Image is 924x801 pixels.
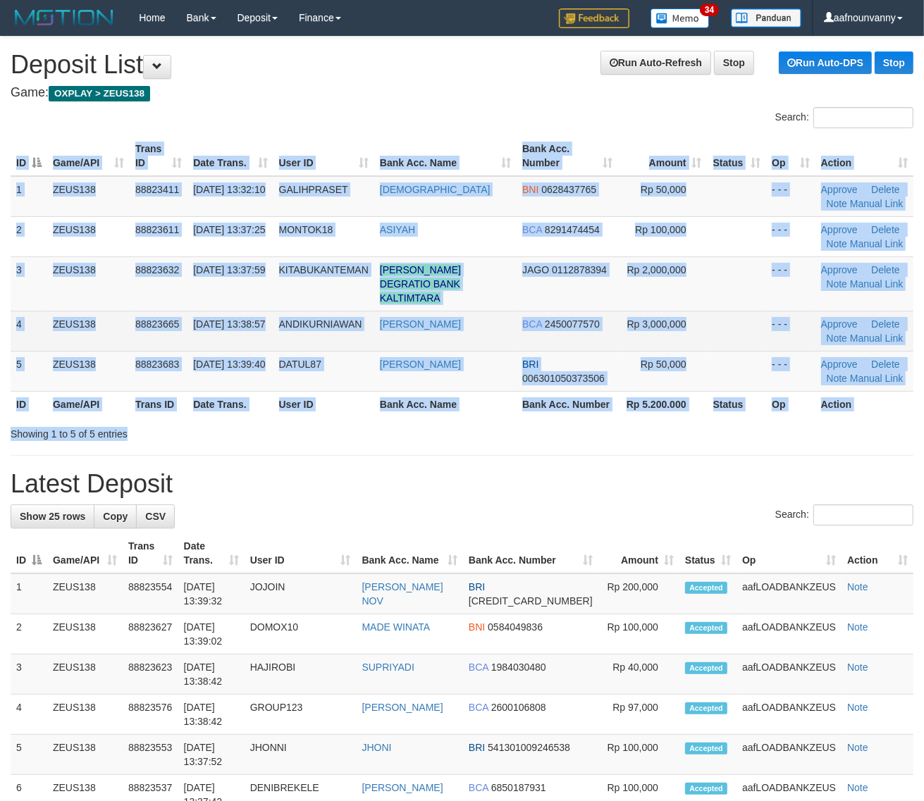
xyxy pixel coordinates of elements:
th: Game/API: activate to sort column ascending [47,533,123,573]
a: Approve [821,184,858,195]
a: Approve [821,264,858,275]
th: Amount: activate to sort column ascending [619,136,708,176]
th: Bank Acc. Name [374,391,517,417]
span: Accepted [685,743,727,755]
th: Bank Acc. Number: activate to sort column ascending [463,533,598,573]
h4: Game: [11,86,913,100]
span: Copy 8291474454 to clipboard [545,224,600,235]
a: Show 25 rows [11,504,94,528]
a: [PERSON_NAME] [380,318,461,330]
a: Note [827,278,848,290]
a: Note [827,333,848,344]
th: Action: activate to sort column ascending [815,136,913,176]
img: Button%20Memo.svg [651,8,710,28]
th: Bank Acc. Name: activate to sort column ascending [357,533,463,573]
th: Amount: activate to sort column ascending [598,533,679,573]
th: ID [11,391,47,417]
th: Op: activate to sort column ascending [766,136,815,176]
td: Rp 100,000 [598,614,679,654]
th: User ID [273,391,374,417]
th: User ID: activate to sort column ascending [245,533,357,573]
a: [PERSON_NAME] NOV [362,581,443,607]
td: ZEUS138 [47,351,130,391]
a: [PERSON_NAME] DEGRATIO BANK KALTIMTARA [380,264,461,304]
span: Show 25 rows [20,511,85,522]
td: ZEUS138 [47,176,130,217]
a: Note [847,581,868,592]
span: Rp 3,000,000 [627,318,686,330]
td: 5 [11,735,47,775]
div: Showing 1 to 5 of 5 entries [11,421,374,441]
td: aafLOADBANKZEUS [737,614,842,654]
img: panduan.png [731,8,801,27]
td: JHONNI [245,735,357,775]
a: Note [847,662,868,673]
th: Trans ID: activate to sort column ascending [130,136,187,176]
span: Rp 50,000 [641,184,686,195]
td: ZEUS138 [47,654,123,695]
span: Copy 0584049836 to clipboard [488,621,543,633]
td: Rp 97,000 [598,695,679,735]
td: aafLOADBANKZEUS [737,695,842,735]
span: DATUL87 [279,359,321,370]
th: Bank Acc. Number [517,391,619,417]
h1: Latest Deposit [11,470,913,498]
span: Copy 562401027277532 to clipboard [469,595,593,607]
th: User ID: activate to sort column ascending [273,136,374,176]
span: OXPLAY > ZEUS138 [49,86,150,101]
a: Stop [875,51,913,74]
span: Rp 50,000 [641,359,686,370]
td: aafLOADBANKZEUS [737,735,842,775]
td: - - - [766,311,815,351]
span: 88823411 [135,184,179,195]
span: Rp 2,000,000 [627,264,686,275]
td: 1 [11,573,47,614]
td: 5 [11,351,47,391]
a: ASIYAH [380,224,415,235]
td: 3 [11,654,47,695]
td: [DATE] 13:37:52 [178,735,245,775]
a: Delete [871,224,899,235]
td: - - - [766,176,815,217]
td: 88823627 [123,614,178,654]
td: - - - [766,351,815,391]
td: GROUP123 [245,695,357,735]
a: Approve [821,359,858,370]
td: ZEUS138 [47,216,130,256]
span: BCA [522,318,542,330]
input: Search: [813,504,913,526]
span: BRI [469,581,485,592]
td: - - - [766,256,815,311]
th: Bank Acc. Name: activate to sort column ascending [374,136,517,176]
a: MADE WINATA [362,621,431,633]
span: Copy 0628437765 to clipboard [541,184,596,195]
td: 2 [11,216,47,256]
span: JAGO [522,264,549,275]
td: 88823623 [123,654,178,695]
th: Date Trans. [187,391,273,417]
span: Copy 2450077570 to clipboard [545,318,600,330]
span: [DATE] 13:39:40 [193,359,265,370]
td: 88823576 [123,695,178,735]
a: [PERSON_NAME] [362,782,443,793]
span: BNI [522,184,538,195]
span: Copy 2600106808 to clipboard [491,702,546,713]
a: Manual Link [850,373,904,384]
span: BCA [469,662,488,673]
span: [DATE] 13:37:25 [193,224,265,235]
td: aafLOADBANKZEUS [737,573,842,614]
th: Game/API [47,391,130,417]
th: Action [815,391,913,417]
a: Delete [871,264,899,275]
td: [DATE] 13:38:42 [178,695,245,735]
span: BCA [522,224,542,235]
a: Delete [871,359,899,370]
th: ID: activate to sort column descending [11,136,47,176]
a: Approve [821,318,858,330]
span: 88823611 [135,224,179,235]
a: Note [827,198,848,209]
a: Note [847,702,868,713]
span: ANDIKURNIAWAN [279,318,362,330]
th: Status [708,391,767,417]
th: Status: activate to sort column ascending [679,533,737,573]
